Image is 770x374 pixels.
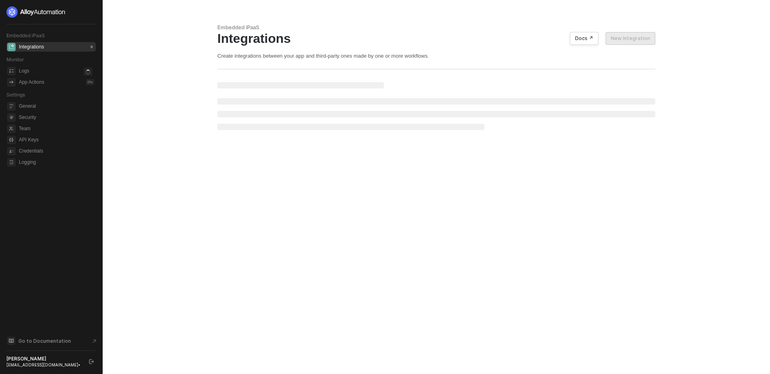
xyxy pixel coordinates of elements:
span: icon-app-actions [7,78,16,86]
span: logout [89,359,94,364]
div: Integrations [217,31,655,46]
button: New Integration [606,32,655,45]
div: 0 % [86,79,94,85]
span: credentials [7,147,16,155]
span: Embedded iPaaS [6,32,45,38]
button: Docs ↗ [570,32,598,45]
span: documentation [7,337,15,345]
span: icon-logs [7,67,16,75]
span: General [19,101,94,111]
span: Team [19,124,94,133]
div: Logs [19,68,29,74]
div: [PERSON_NAME] [6,356,82,362]
div: Embedded iPaaS [217,24,655,31]
span: Logging [19,157,94,167]
div: Create integrations between your app and third-party ones made by one or more workflows. [217,52,655,59]
span: team [7,125,16,133]
div: [EMAIL_ADDRESS][DOMAIN_NAME] • [6,362,82,368]
span: api-key [7,136,16,144]
a: Knowledge Base [6,336,96,346]
a: logo [6,6,96,18]
div: 0 [89,44,94,50]
span: Settings [6,92,25,98]
div: Docs ↗ [575,35,593,42]
span: security [7,113,16,122]
span: icon-loader [84,68,92,76]
span: Credentials [19,146,94,156]
span: Monitor [6,56,24,62]
div: App Actions [19,79,44,86]
span: API Keys [19,135,94,145]
div: Integrations [19,44,44,50]
span: Go to Documentation [18,338,71,344]
span: Security [19,113,94,122]
span: integrations [7,43,16,51]
span: general [7,102,16,111]
img: logo [6,6,66,18]
span: logging [7,158,16,167]
span: document-arrow [90,337,98,345]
